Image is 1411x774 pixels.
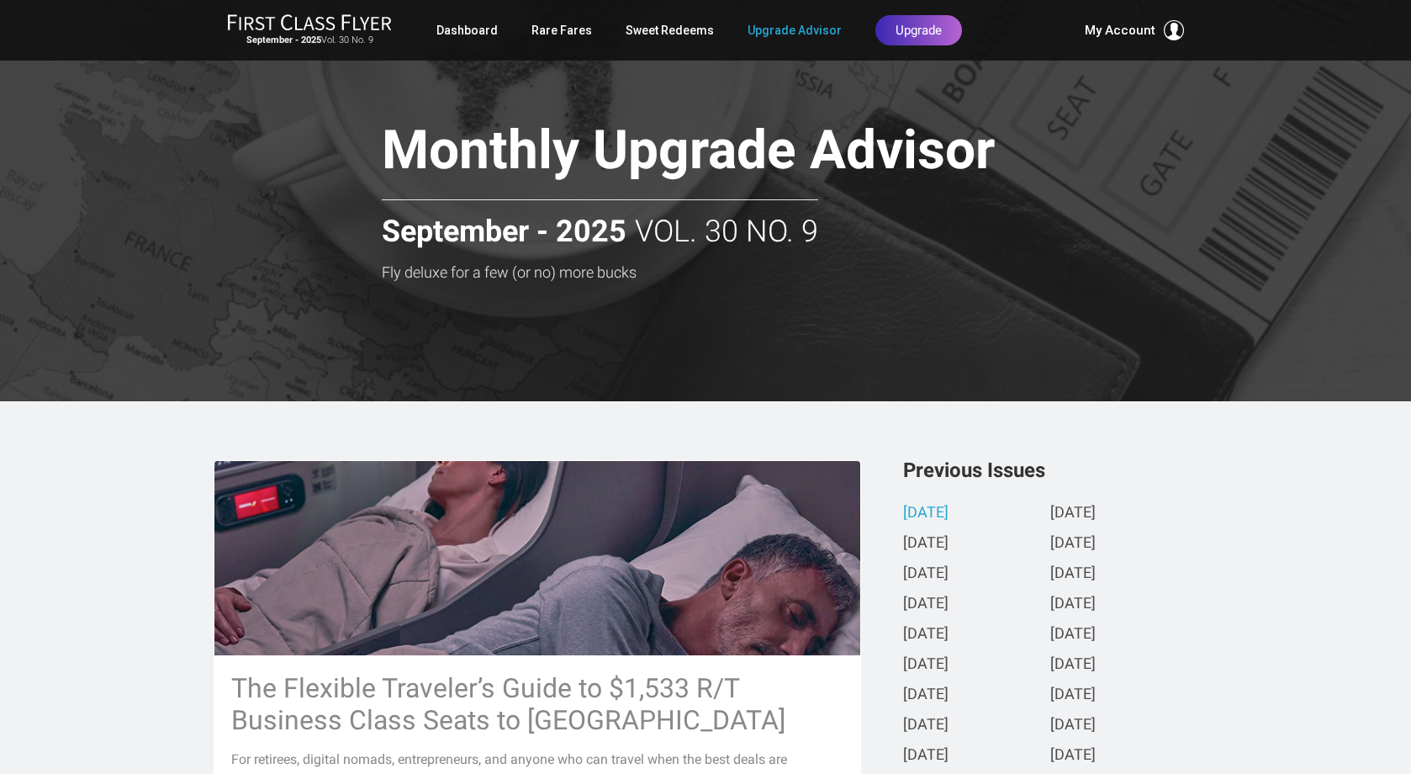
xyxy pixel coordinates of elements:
h3: Fly deluxe for a few (or no) more bucks [382,264,1113,281]
h3: The Flexible Traveler’s Guide to $1,533 R/T Business Class Seats to [GEOGRAPHIC_DATA] [231,672,843,736]
a: [DATE] [1050,687,1096,704]
span: My Account [1085,20,1155,40]
strong: September - 2025 [246,34,321,45]
a: [DATE] [903,596,949,613]
a: Dashboard [436,15,498,45]
a: [DATE] [903,626,949,644]
h1: Monthly Upgrade Advisor [382,121,1113,186]
a: [DATE] [903,656,949,674]
a: [DATE] [1050,747,1096,765]
a: [DATE] [1050,656,1096,674]
strong: September - 2025 [382,215,626,249]
a: [DATE] [1050,717,1096,734]
h2: Vol. 30 No. 9 [382,199,818,249]
a: Sweet Redeems [626,15,714,45]
a: [DATE] [903,687,949,704]
a: [DATE] [903,505,949,522]
a: [DATE] [903,535,949,553]
h3: Previous Issues [903,460,1197,480]
img: First Class Flyer [227,13,392,31]
a: [DATE] [1050,596,1096,613]
a: [DATE] [1050,626,1096,644]
a: First Class FlyerSeptember - 2025Vol. 30 No. 9 [227,13,392,47]
small: Vol. 30 No. 9 [227,34,392,46]
a: [DATE] [903,565,949,583]
a: [DATE] [903,747,949,765]
a: Upgrade [875,15,962,45]
a: [DATE] [1050,565,1096,583]
button: My Account [1085,20,1184,40]
a: Rare Fares [531,15,592,45]
a: Upgrade Advisor [748,15,842,45]
a: [DATE] [1050,505,1096,522]
a: [DATE] [903,717,949,734]
a: [DATE] [1050,535,1096,553]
